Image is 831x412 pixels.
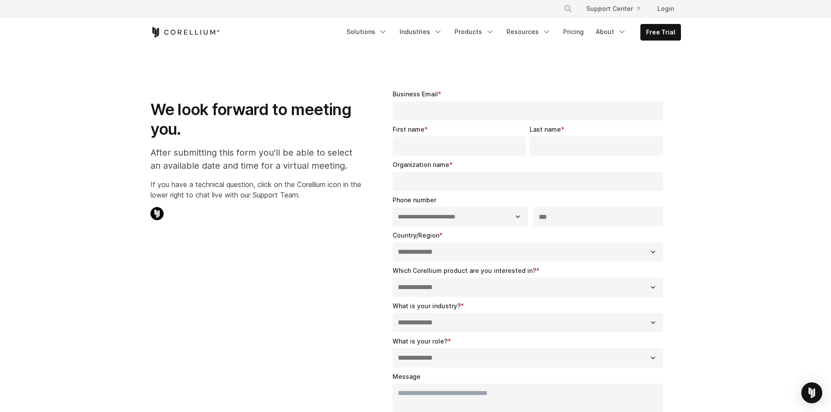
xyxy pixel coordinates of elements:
a: Products [449,24,499,40]
a: Resources [501,24,556,40]
a: Login [650,1,681,17]
span: What is your role? [393,337,448,345]
span: Which Corellium product are you interested in? [393,267,536,274]
h1: We look forward to meeting you. [150,100,361,139]
span: What is your industry? [393,302,461,310]
span: Organization name [393,161,449,168]
span: Phone number [393,196,436,204]
a: Support Center [579,1,647,17]
button: Search [560,1,576,17]
a: About [591,24,632,40]
div: Navigation Menu [553,1,681,17]
div: Open Intercom Messenger [801,382,822,403]
a: Industries [394,24,448,40]
a: Solutions [341,24,393,40]
p: After submitting this form you'll be able to select an available date and time for a virtual meet... [150,146,361,172]
span: First name [393,126,424,133]
span: Last name [530,126,561,133]
img: Corellium Chat Icon [150,207,164,220]
a: Free Trial [641,24,681,40]
div: Navigation Menu [341,24,681,41]
span: Country/Region [393,232,439,239]
span: Message [393,373,421,380]
p: If you have a technical question, click on the Corellium icon in the lower right to chat live wit... [150,179,361,200]
a: Pricing [558,24,589,40]
a: Corellium Home [150,27,220,37]
span: Business Email [393,90,438,98]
